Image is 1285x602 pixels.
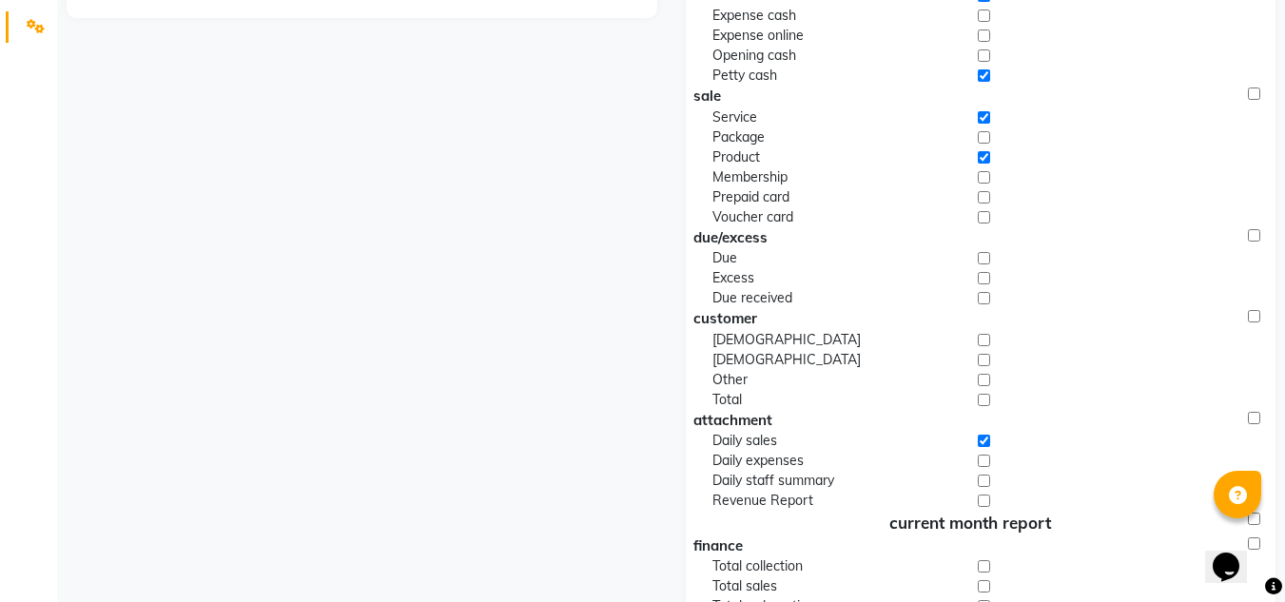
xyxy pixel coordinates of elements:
span: Excess [712,268,754,288]
span: due/excess [693,228,768,246]
span: Due [712,248,737,268]
span: attachment [693,411,772,429]
span: Total sales [712,576,777,596]
span: Other [712,370,748,390]
span: Expense cash [712,6,796,26]
span: Opening cash [712,46,796,66]
span: Expense online [712,26,804,46]
span: Total [712,390,742,410]
span: Daily staff summary [712,471,834,491]
span: Petty cash [712,66,777,86]
span: Total collection [712,556,803,576]
iframe: chat widget [1205,526,1266,583]
span: sale [693,87,721,105]
span: Daily expenses [712,451,804,471]
span: Package [712,127,765,147]
span: [DEMOGRAPHIC_DATA] [712,350,861,370]
span: current month report [889,513,1051,533]
span: Due received [712,288,792,308]
span: Daily sales [712,431,777,451]
span: Voucher card [712,207,793,227]
span: [DEMOGRAPHIC_DATA] [712,330,861,350]
span: finance [693,536,743,554]
span: Product [712,147,760,167]
span: Revenue Report [712,491,813,511]
span: Membership [712,167,788,187]
span: customer [693,309,757,327]
span: Service [712,107,757,127]
span: Prepaid card [712,187,789,207]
